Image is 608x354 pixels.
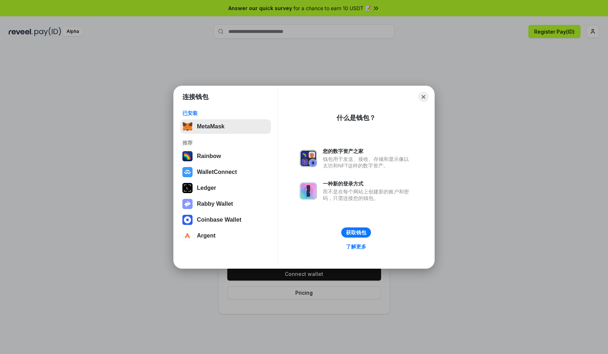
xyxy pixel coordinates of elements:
[197,153,221,159] div: Rainbow
[197,169,237,175] div: WalletConnect
[323,156,413,169] div: 钱包用于发送、接收、存储和显示像以太坊和NFT这样的数字资产。
[197,201,233,207] div: Rabby Wallet
[182,215,193,225] img: svg+xml,%3Csvg%20width%3D%2228%22%20height%3D%2228%22%20viewBox%3D%220%200%2028%2028%22%20fill%3D...
[182,110,269,116] div: 已安装
[180,181,271,195] button: Ledger
[180,229,271,243] button: Argent
[182,167,193,177] img: svg+xml,%3Csvg%20width%3D%2228%22%20height%3D%2228%22%20viewBox%3D%220%200%2028%2028%22%20fill%3D...
[300,182,317,200] img: svg+xml,%3Csvg%20xmlns%3D%22http%3A%2F%2Fwww.w3.org%2F2000%2Fsvg%22%20fill%3D%22none%22%20viewBox...
[197,185,216,191] div: Ledger
[346,229,366,236] div: 获取钱包
[197,123,224,130] div: MetaMask
[197,233,216,239] div: Argent
[182,93,208,101] h1: 连接钱包
[300,150,317,167] img: svg+xml,%3Csvg%20xmlns%3D%22http%3A%2F%2Fwww.w3.org%2F2000%2Fsvg%22%20fill%3D%22none%22%20viewBox...
[180,165,271,179] button: WalletConnect
[341,227,371,238] button: 获取钱包
[180,119,271,134] button: MetaMask
[346,243,366,250] div: 了解更多
[323,148,413,154] div: 您的数字资产之家
[182,140,269,146] div: 推荐
[180,197,271,211] button: Rabby Wallet
[342,242,371,251] a: 了解更多
[337,114,376,122] div: 什么是钱包？
[180,213,271,227] button: Coinbase Wallet
[182,121,193,132] img: svg+xml,%3Csvg%20fill%3D%22none%22%20height%3D%2233%22%20viewBox%3D%220%200%2035%2033%22%20width%...
[182,183,193,193] img: svg+xml,%3Csvg%20xmlns%3D%22http%3A%2F%2Fwww.w3.org%2F2000%2Fsvg%22%20width%3D%2228%22%20height%3...
[182,231,193,241] img: svg+xml,%3Csvg%20width%3D%2228%22%20height%3D%2228%22%20viewBox%3D%220%200%2028%2028%22%20fill%3D...
[418,92,428,102] button: Close
[182,151,193,161] img: svg+xml,%3Csvg%20width%3D%22120%22%20height%3D%22120%22%20viewBox%3D%220%200%20120%20120%22%20fil...
[323,188,413,201] div: 而不是在每个网站上创建新的账户和密码，只需连接您的钱包。
[182,199,193,209] img: svg+xml,%3Csvg%20xmlns%3D%22http%3A%2F%2Fwww.w3.org%2F2000%2Fsvg%22%20fill%3D%22none%22%20viewBox...
[197,217,241,223] div: Coinbase Wallet
[180,149,271,163] button: Rainbow
[323,180,413,187] div: 一种新的登录方式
